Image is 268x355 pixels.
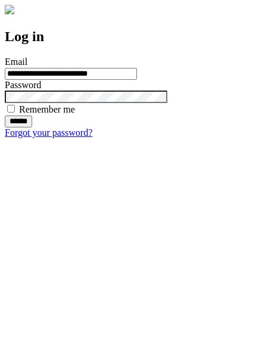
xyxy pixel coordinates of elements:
label: Remember me [19,104,75,114]
label: Email [5,57,27,67]
img: logo-4e3dc11c47720685a147b03b5a06dd966a58ff35d612b21f08c02c0306f2b779.png [5,5,14,14]
label: Password [5,80,41,90]
a: Forgot your password? [5,127,92,138]
h2: Log in [5,29,263,45]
